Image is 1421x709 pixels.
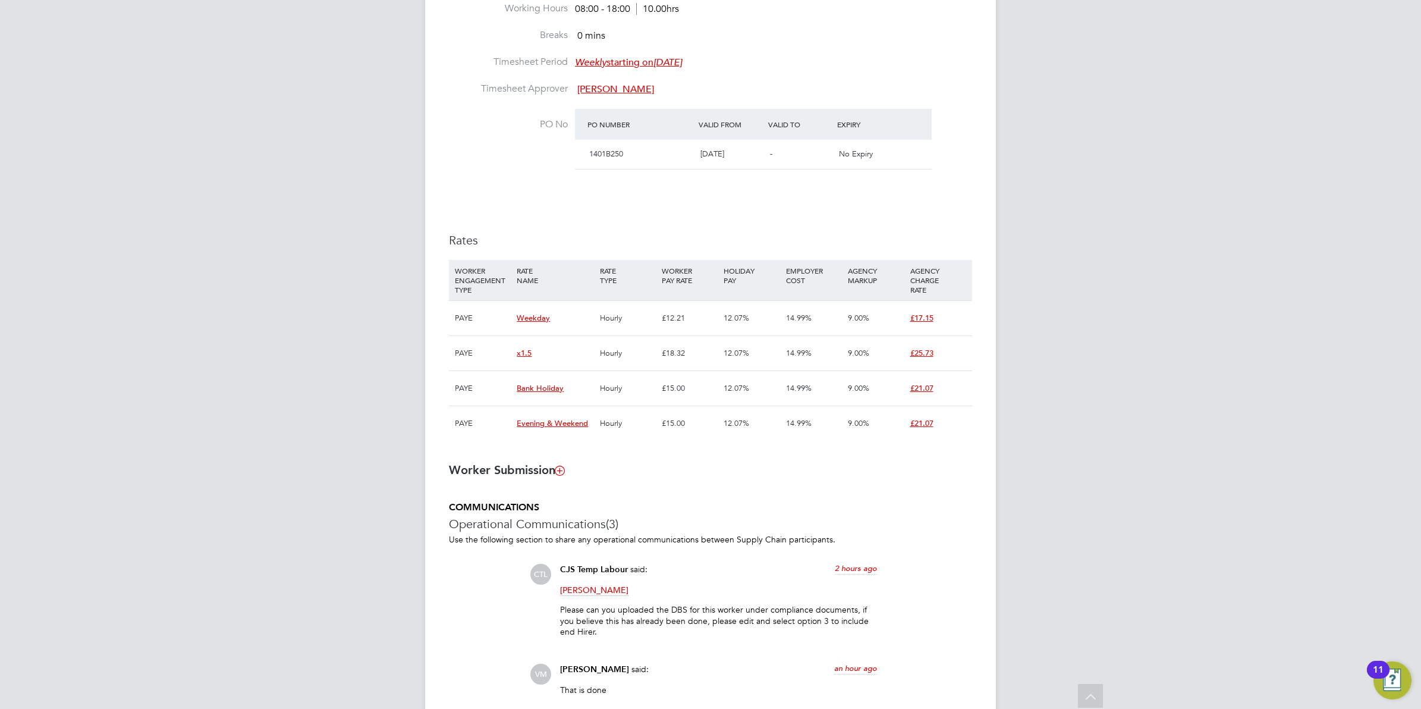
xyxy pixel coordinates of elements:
span: 1401B250 [589,149,623,159]
label: Timesheet Approver [449,83,568,95]
span: (3) [606,516,618,532]
div: £15.00 [659,371,721,406]
span: 12.07% [724,313,749,323]
span: 12.07% [724,348,749,358]
span: 9.00% [848,313,869,323]
div: 08:00 - 18:00 [575,3,679,15]
span: starting on [575,57,682,68]
span: 9.00% [848,348,869,358]
span: an hour ago [834,663,877,673]
h5: COMMUNICATIONS [449,501,972,514]
span: [PERSON_NAME] [577,83,654,95]
span: Weekday [517,313,550,323]
span: CTL [530,564,551,585]
p: Please can you uploaded the DBS for this worker under compliance documents, if you believe this h... [560,604,877,637]
div: £15.00 [659,406,721,441]
span: Bank Holiday [517,383,564,393]
div: £18.32 [659,336,721,371]
div: Hourly [597,336,659,371]
div: HOLIDAY PAY [721,260,782,291]
h3: Rates [449,233,972,248]
div: WORKER ENGAGEMENT TYPE [452,260,514,300]
span: £25.73 [910,348,933,358]
span: 12.07% [724,383,749,393]
div: PAYE [452,406,514,441]
div: PAYE [452,336,514,371]
label: Breaks [449,29,568,42]
span: - [770,149,772,159]
span: x1.5 [517,348,532,358]
div: Hourly [597,406,659,441]
b: Worker Submission [449,463,564,477]
span: 14.99% [786,418,812,428]
div: Valid From [696,114,765,135]
label: PO No [449,118,568,131]
span: 2 hours ago [835,563,877,573]
div: Valid To [765,114,835,135]
div: EMPLOYER COST [783,260,845,291]
div: PO Number [584,114,696,135]
span: £21.07 [910,418,933,428]
div: RATE TYPE [597,260,659,291]
h3: Operational Communications [449,516,972,532]
span: [PERSON_NAME] [560,664,629,675]
p: That is done [560,685,877,695]
span: CJS Temp Labour [560,564,628,575]
div: AGENCY MARKUP [845,260,907,291]
span: 14.99% [786,313,812,323]
span: [DATE] [700,149,724,159]
div: PAYE [452,301,514,335]
span: VM [530,664,551,685]
span: [PERSON_NAME] [560,585,628,596]
div: PAYE [452,371,514,406]
div: Hourly [597,301,659,335]
span: Evening & Weekend [517,418,588,428]
span: 14.99% [786,348,812,358]
em: Weekly [575,57,606,68]
div: Expiry [834,114,904,135]
span: said: [630,564,647,575]
span: 0 mins [577,30,605,42]
div: Hourly [597,371,659,406]
label: Timesheet Period [449,56,568,68]
button: Open Resource Center, 11 new notifications [1373,661,1411,699]
span: 9.00% [848,418,869,428]
em: [DATE] [653,57,682,68]
span: 12.07% [724,418,749,428]
span: £21.07 [910,383,933,393]
div: WORKER PAY RATE [659,260,721,291]
span: No Expiry [839,149,873,159]
label: Working Hours [449,2,568,15]
div: RATE NAME [514,260,596,291]
div: £12.21 [659,301,721,335]
span: 9.00% [848,383,869,393]
div: AGENCY CHARGE RATE [907,260,969,300]
span: 10.00hrs [636,3,679,15]
p: Use the following section to share any operational communications between Supply Chain participants. [449,534,972,545]
span: £17.15 [910,313,933,323]
div: 11 [1373,670,1384,685]
span: said: [631,664,649,675]
span: 14.99% [786,383,812,393]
